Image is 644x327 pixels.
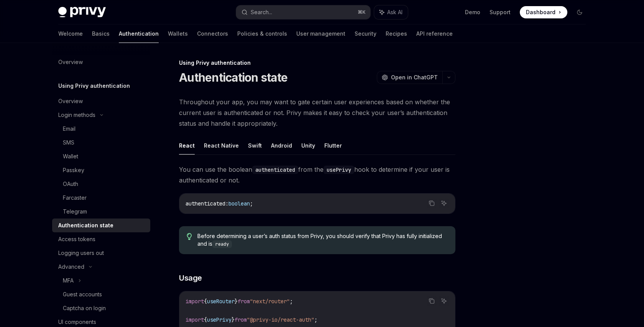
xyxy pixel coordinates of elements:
a: Dashboard [520,6,567,18]
a: Wallets [168,25,188,43]
button: Ask AI [439,198,449,208]
a: Guest accounts [52,288,150,301]
div: OAuth [63,179,78,189]
a: Wallet [52,150,150,163]
span: ; [290,298,293,305]
span: authenticated [186,200,225,207]
button: React Native [204,136,239,154]
div: Passkey [63,166,84,175]
span: ; [250,200,253,207]
div: Access tokens [58,235,95,244]
a: Email [52,122,150,136]
span: useRouter [207,298,235,305]
a: Access tokens [52,232,150,246]
h5: Using Privy authentication [58,81,130,90]
span: ; [314,316,317,323]
span: } [232,316,235,323]
div: Authentication state [58,221,113,230]
a: OAuth [52,177,150,191]
svg: Tip [187,233,192,240]
div: Login methods [58,110,95,120]
span: Open in ChatGPT [391,74,438,81]
button: Toggle dark mode [573,6,586,18]
img: dark logo [58,7,106,18]
button: Unity [301,136,315,154]
a: User management [296,25,345,43]
span: import [186,316,204,323]
span: "@privy-io/react-auth" [247,316,314,323]
a: API reference [416,25,453,43]
span: { [204,298,207,305]
a: Recipes [386,25,407,43]
div: MFA [63,276,74,285]
button: Flutter [324,136,342,154]
div: Overview [58,97,83,106]
span: "next/router" [250,298,290,305]
div: SMS [63,138,74,147]
button: Copy the contents from the code block [427,296,437,306]
button: Open in ChatGPT [377,71,442,84]
button: Copy the contents from the code block [427,198,437,208]
div: Email [63,124,76,133]
code: ready [212,240,232,248]
div: Overview [58,58,83,67]
code: usePrivy [324,166,354,174]
button: Android [271,136,292,154]
span: from [238,298,250,305]
span: Usage [179,273,202,283]
a: Authentication [119,25,159,43]
a: Security [355,25,376,43]
div: Logging users out [58,248,104,258]
a: Connectors [197,25,228,43]
h1: Authentication state [179,71,287,84]
a: SMS [52,136,150,150]
div: Using Privy authentication [179,59,455,67]
span: Ask AI [387,8,402,16]
a: Policies & controls [237,25,287,43]
span: ⌘ K [358,9,366,15]
span: You can use the boolean from the hook to determine if your user is authenticated or not. [179,164,455,186]
button: Ask AI [439,296,449,306]
button: Ask AI [374,5,408,19]
span: Dashboard [526,8,555,16]
span: Throughout your app, you may want to gate certain user experiences based on whether the current u... [179,97,455,129]
span: } [235,298,238,305]
a: Telegram [52,205,150,219]
div: Advanced [58,262,84,271]
button: Swift [248,136,262,154]
div: Guest accounts [63,290,102,299]
span: from [235,316,247,323]
div: UI components [58,317,96,327]
span: boolean [228,200,250,207]
div: Search... [251,8,272,17]
button: Search...⌘K [236,5,370,19]
a: Authentication state [52,219,150,232]
div: Captcha on login [63,304,106,313]
a: Welcome [58,25,83,43]
a: Captcha on login [52,301,150,315]
a: Basics [92,25,110,43]
button: React [179,136,195,154]
span: { [204,316,207,323]
a: Passkey [52,163,150,177]
a: Support [490,8,511,16]
span: Before determining a user’s auth status from Privy, you should verify that Privy has fully initia... [197,232,448,248]
div: Wallet [63,152,78,161]
span: : [225,200,228,207]
a: Overview [52,94,150,108]
a: Demo [465,8,480,16]
div: Telegram [63,207,87,216]
span: usePrivy [207,316,232,323]
code: authenticated [252,166,298,174]
a: Overview [52,55,150,69]
a: Logging users out [52,246,150,260]
div: Farcaster [63,193,87,202]
span: import [186,298,204,305]
a: Farcaster [52,191,150,205]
